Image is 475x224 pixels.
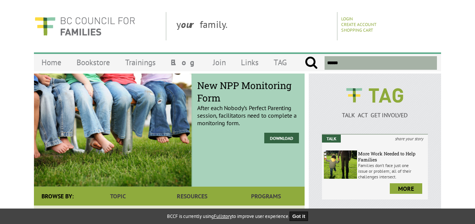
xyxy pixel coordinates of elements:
a: Trainings [118,54,163,71]
a: TALK ACT GET INVOLVED [322,104,428,119]
a: TAG [266,54,294,71]
a: Programs [229,187,303,206]
p: After each Nobody’s Perfect Parenting session, facilitators need to complete a monitoring form. [197,85,299,127]
div: y family. [170,12,337,40]
strong: our [181,18,200,31]
p: TALK ACT GET INVOLVED [322,111,428,119]
a: Download [264,133,299,143]
img: BC Council for FAMILIES [34,12,136,40]
a: Resources [155,187,229,206]
a: Login [341,16,353,21]
a: Home [34,54,69,71]
button: Got it [290,212,308,221]
i: share your story [391,135,428,143]
a: Join [205,54,233,71]
a: Topic [81,187,155,206]
h6: More Work Needed to Help Families [358,150,426,163]
a: Blog [163,54,205,71]
a: more [390,183,422,194]
span: New NPP Monitoring Form [197,79,299,104]
a: Shopping Cart [341,27,373,33]
div: Browse By: [34,187,81,206]
a: Bookstore [69,54,118,71]
a: Links [233,54,266,71]
input: Submit [305,56,318,70]
a: Create Account [341,21,377,27]
a: Fullstory [214,213,232,219]
em: Talk [322,135,341,143]
p: Families don’t face just one issue or problem; all of their challenges intersect. [358,163,426,180]
img: BCCF's TAG Logo [341,81,409,110]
